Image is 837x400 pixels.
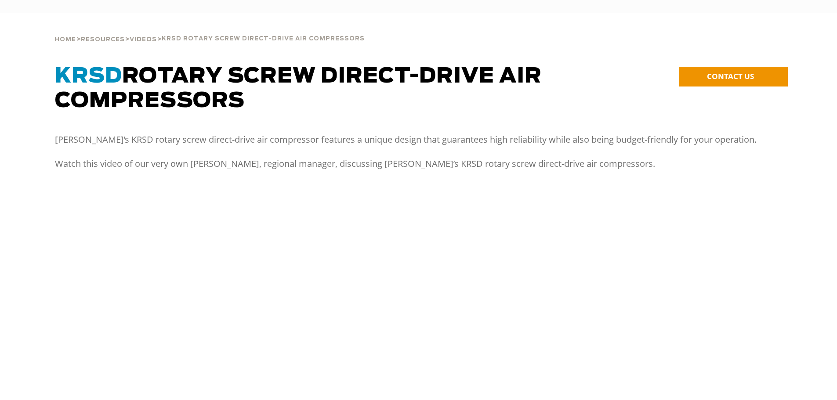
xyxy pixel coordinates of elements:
[707,71,754,81] span: CONTACT US
[55,131,783,148] p: [PERSON_NAME]’s KRSD rotary screw direct-drive air compressor features a unique design that guara...
[54,35,76,43] a: Home
[130,35,157,43] a: Videos
[55,66,122,87] span: KRSD
[679,67,788,86] a: CONTACT US
[81,37,125,43] span: Resources
[55,66,542,112] span: Rotary Screw Direct-Drive Air Compressors
[54,13,365,47] div: > > >
[81,35,125,43] a: Resources
[54,37,76,43] span: Home
[162,36,365,42] span: KRSD Rotary Screw Direct-Drive Air Compressors
[55,155,783,173] p: Watch this video of our very own [PERSON_NAME], regional manager, discussing [PERSON_NAME]’s KRSD...
[130,37,157,43] span: Videos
